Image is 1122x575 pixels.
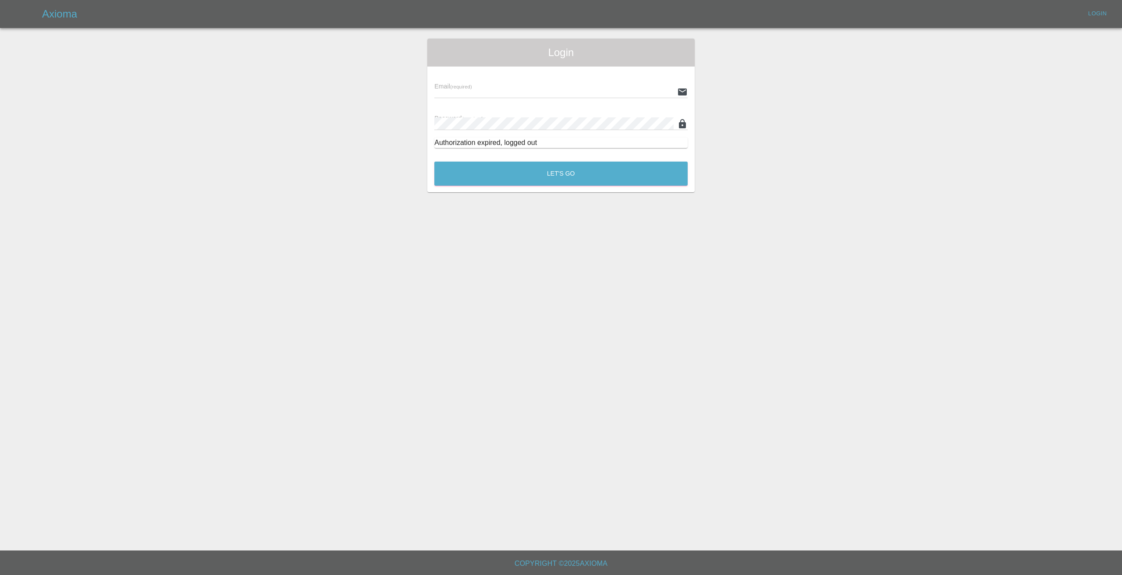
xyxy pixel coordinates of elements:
[434,46,688,60] span: Login
[7,557,1115,570] h6: Copyright © 2025 Axioma
[1083,7,1111,21] a: Login
[434,138,688,148] div: Authorization expired, logged out
[434,162,688,186] button: Let's Go
[450,84,472,89] small: (required)
[462,116,484,121] small: (required)
[434,83,472,90] span: Email
[434,115,483,122] span: Password
[42,7,77,21] h5: Axioma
